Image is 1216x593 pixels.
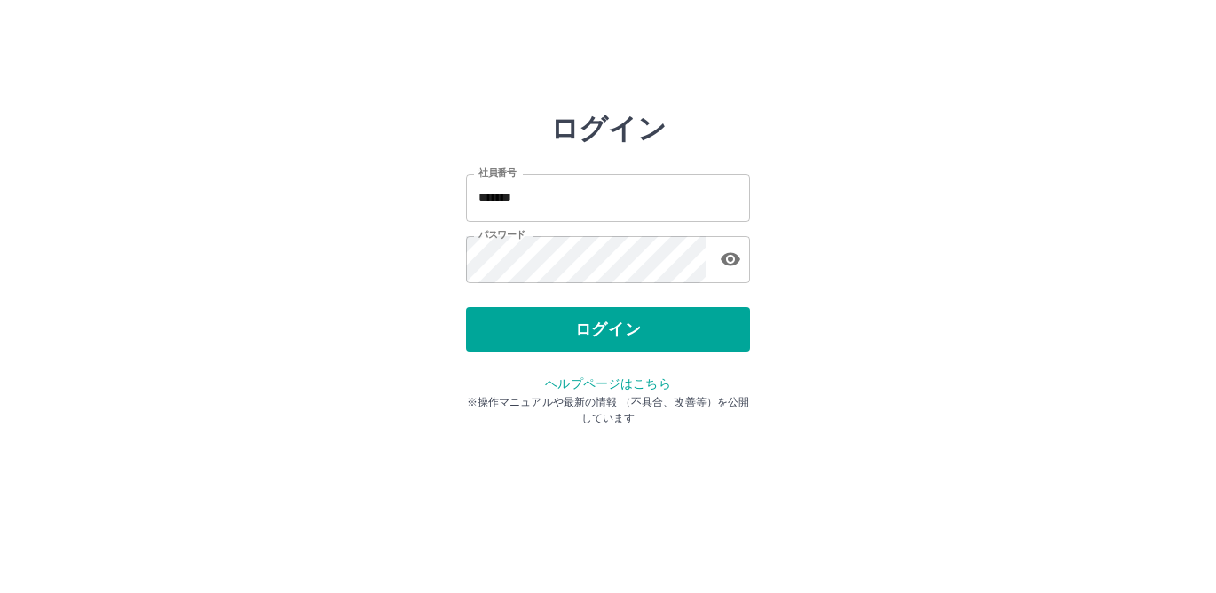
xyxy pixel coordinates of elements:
[478,228,525,241] label: パスワード
[550,112,667,146] h2: ログイン
[466,394,750,426] p: ※操作マニュアルや最新の情報 （不具合、改善等）を公開しています
[466,307,750,352] button: ログイン
[478,166,516,179] label: 社員番号
[545,376,670,391] a: ヘルプページはこちら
